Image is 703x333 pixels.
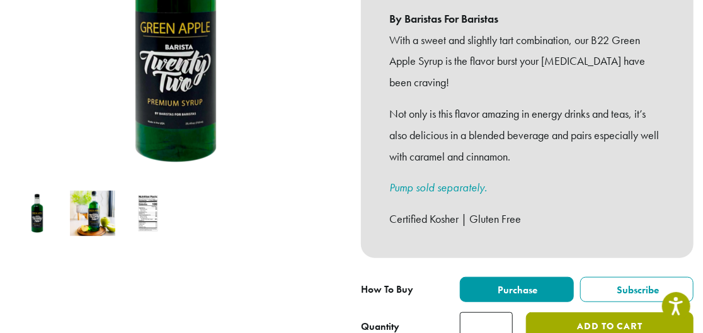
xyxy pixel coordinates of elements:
span: How To Buy [361,283,413,296]
p: Not only is this flavor amazing in energy drinks and teas, it’s also delicious in a blended bever... [389,103,665,167]
a: Pump sold separately. [389,180,487,195]
p: With a sweet and slightly tart combination, our B22 Green Apple Syrup is the flavor burst your [M... [389,30,665,93]
img: B22 Green Apple Syrup Nutritional Information [125,191,171,236]
img: Barista 22 Green Apple Syrup [70,191,115,236]
span: Subscribe [615,283,659,296]
span: Purchase [496,283,537,296]
b: By Baristas For Baristas [389,8,665,30]
img: Barista 22 Green Apple Syrup [14,191,60,236]
p: Certified Kosher | Gluten Free [389,208,665,230]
